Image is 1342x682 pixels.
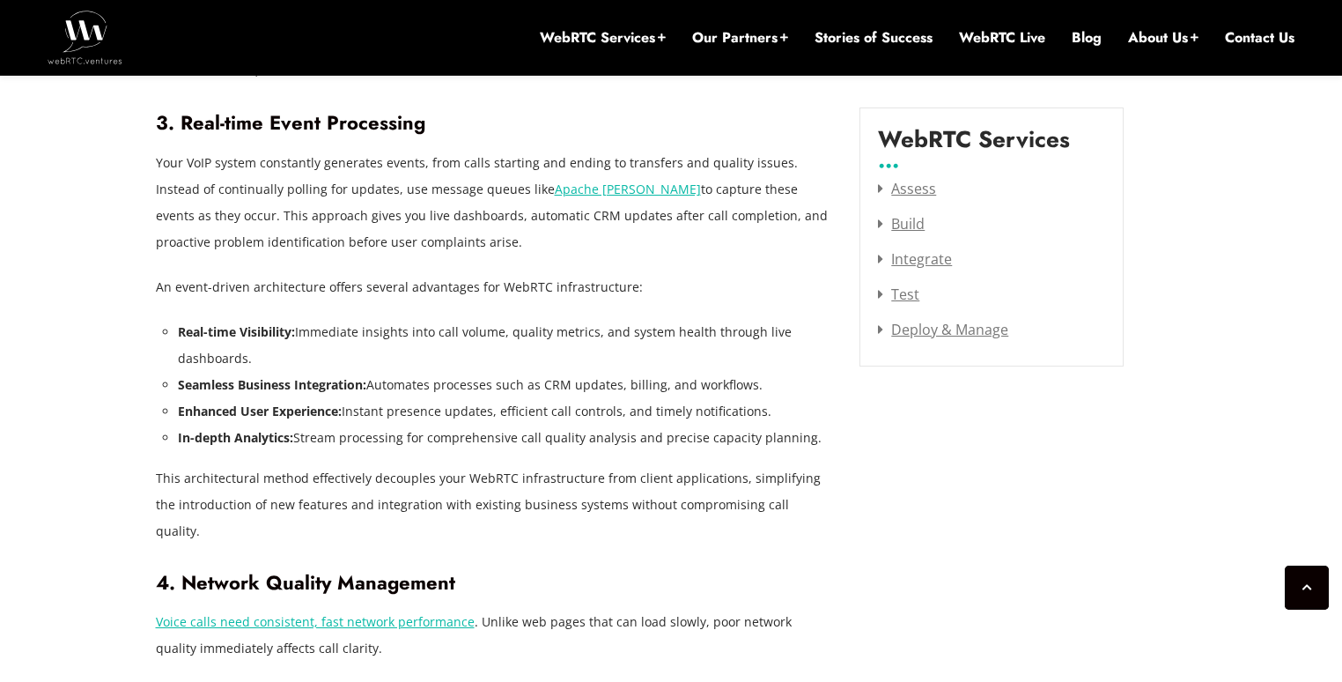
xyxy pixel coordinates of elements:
p: This architectural method effectively decouples your WebRTC infrastructure from client applicatio... [156,465,834,545]
h3: 3. Real-time Event Processing [156,111,834,135]
label: WebRTC Services [878,126,1070,167]
li: Instant presence updates, efficient call controls, and timely notifications. [178,398,834,425]
a: Deploy & Manage [878,320,1008,339]
li: Immediate insights into call volume, quality metrics, and system health through live dashboards. [178,319,834,372]
img: WebRTC.ventures [48,11,122,63]
a: Test [878,285,919,304]
a: Voice calls need consistent, fast network performance [156,613,475,630]
a: About Us [1128,28,1198,48]
p: . Unlike web pages that can load slowly, poor network quality immediately affects call clarity. [156,609,834,662]
li: Automates processes such as CRM updates, billing, and workflows. [178,372,834,398]
a: Blog [1072,28,1102,48]
a: Our Partners [692,28,788,48]
strong: Real-time Visibility: [178,323,295,340]
p: An event-driven architecture offers several advantages for WebRTC infrastructure: [156,274,834,300]
p: Your VoIP system constantly generates events, from calls starting and ending to transfers and qua... [156,150,834,256]
h3: 4. Network Quality Management [156,571,834,595]
a: Build [878,214,925,234]
a: Apache [PERSON_NAME] [555,181,701,197]
strong: Seamless Business Integration: [178,376,366,393]
a: Contact Us [1225,28,1294,48]
a: Integrate [878,249,952,269]
a: Stories of Success [815,28,933,48]
strong: Enhanced User Experience: [178,403,342,419]
a: Assess [878,179,936,198]
a: WebRTC Services [540,28,666,48]
a: WebRTC Live [959,28,1045,48]
li: Stream processing for comprehensive call quality analysis and precise capacity planning. [178,425,834,451]
strong: In-depth Analytics: [178,429,293,446]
